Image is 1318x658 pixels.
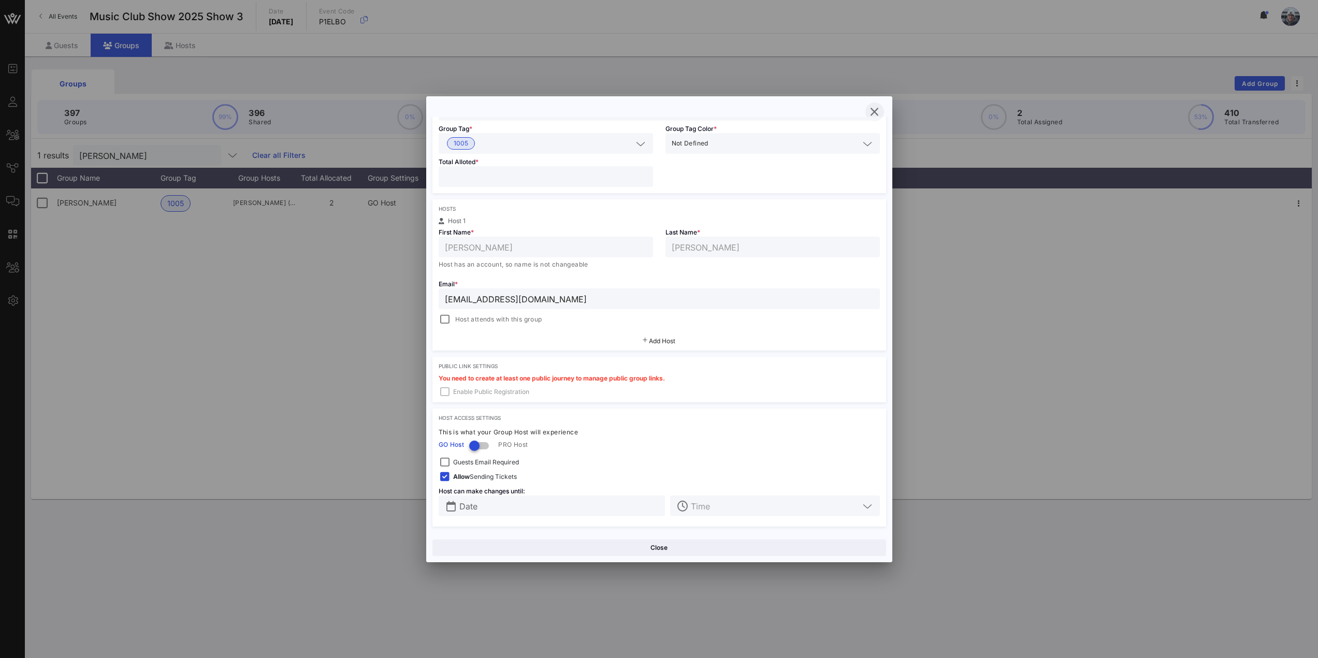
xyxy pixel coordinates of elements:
span: Host 1 [448,217,466,225]
span: Host attends with this group [455,314,542,325]
span: Guests Email Required [453,457,519,467]
span: Not Defined [672,138,708,149]
span: PRO Host [498,440,528,450]
span: Email [439,280,458,288]
strong: Allow [453,473,470,480]
span: You need to create at least one public journey to manage public group links. [439,374,665,382]
span: Last Name [665,228,700,236]
div: Not Defined [665,133,880,154]
div: This is what your Group Host will experience [439,427,880,437]
span: 1005 [454,138,468,149]
span: Sending Tickets [453,472,517,482]
span: Group Tag Color [665,125,717,133]
button: Add Host [643,338,675,344]
span: Group Tag [439,125,472,133]
input: Time [691,499,859,513]
span: Add Host [649,337,675,345]
div: Public Link Settings [439,363,880,369]
button: prepend icon [446,501,456,511]
span: Total Alloted [439,158,479,166]
span: Host has an account, so name is not changeable [439,260,588,268]
span: GO Host [439,440,465,450]
div: 1005 [439,133,653,154]
button: Close [432,539,886,556]
span: Host can make changes until: [439,487,525,495]
div: Host Access Settings [439,415,880,421]
div: Hosts [439,206,880,212]
span: First Name [439,228,474,236]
